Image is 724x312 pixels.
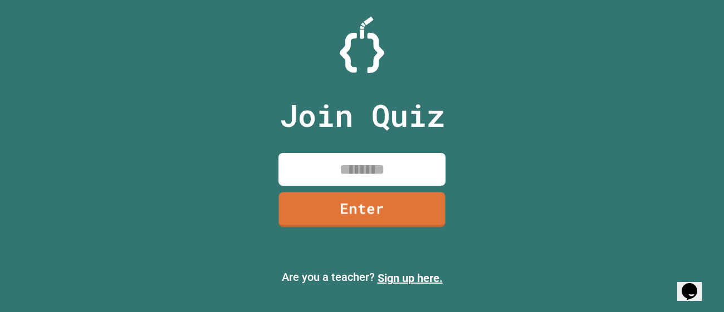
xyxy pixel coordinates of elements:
[677,268,713,301] iframe: chat widget
[280,92,445,138] p: Join Quiz
[279,192,446,227] a: Enter
[340,17,384,73] img: Logo.svg
[9,269,715,286] p: Are you a teacher?
[378,271,443,285] a: Sign up here.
